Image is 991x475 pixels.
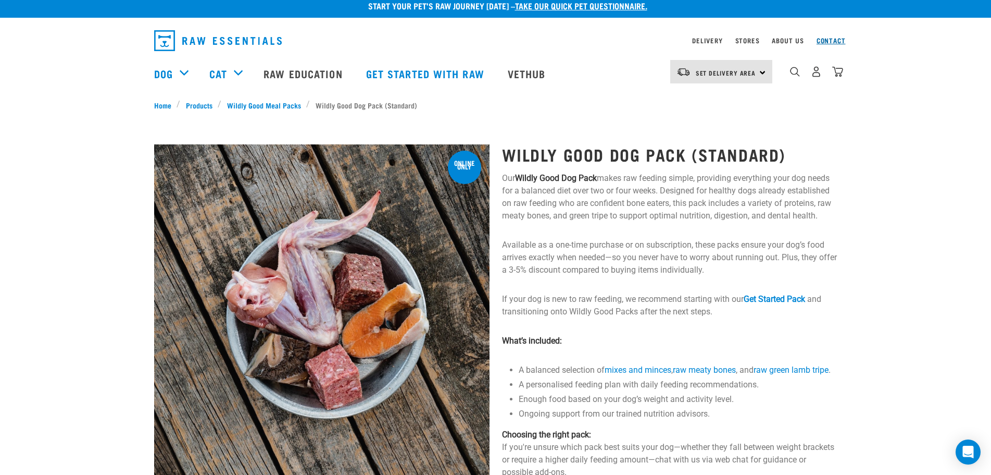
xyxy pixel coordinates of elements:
[605,365,671,375] a: mixes and minces
[744,294,805,304] a: Get Started Pack
[154,100,177,111] a: Home
[502,145,837,164] h1: Wildly Good Dog Pack (Standard)
[754,365,829,375] a: raw green lamb tripe
[811,66,822,77] img: user.png
[209,66,227,81] a: Cat
[519,408,837,420] li: Ongoing support from our trained nutrition advisors.
[146,26,846,55] nav: dropdown navigation
[515,3,647,8] a: take our quick pet questionnaire.
[519,364,837,376] li: A balanced selection of , , and .
[502,336,562,346] strong: What’s included:
[180,100,218,111] a: Products
[832,66,843,77] img: home-icon@2x.png
[772,39,804,42] a: About Us
[519,379,837,391] li: A personalised feeding plan with daily feeding recommendations.
[692,39,722,42] a: Delivery
[817,39,846,42] a: Contact
[502,239,837,276] p: Available as a one-time purchase or on subscription, these packs ensure your dog’s food arrives e...
[221,100,306,111] a: Wildly Good Meal Packs
[956,440,981,465] div: Open Intercom Messenger
[154,30,282,51] img: Raw Essentials Logo
[502,293,837,318] p: If your dog is new to raw feeding, we recommend starting with our and transitioning onto Wildly G...
[735,39,760,42] a: Stores
[696,71,756,75] span: Set Delivery Area
[515,173,597,183] strong: Wildly Good Dog Pack
[253,53,355,94] a: Raw Education
[673,365,736,375] a: raw meaty bones
[676,67,691,77] img: van-moving.png
[502,430,591,440] strong: Choosing the right pack:
[497,53,559,94] a: Vethub
[356,53,497,94] a: Get started with Raw
[519,393,837,406] li: Enough food based on your dog’s weight and activity level.
[502,172,837,222] p: Our makes raw feeding simple, providing everything your dog needs for a balanced diet over two or...
[154,66,173,81] a: Dog
[154,100,837,111] nav: breadcrumbs
[790,67,800,77] img: home-icon-1@2x.png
